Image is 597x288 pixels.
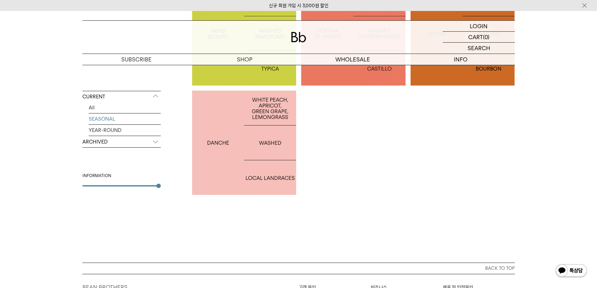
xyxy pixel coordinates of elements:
[192,91,296,195] a: 에티오피아 단체ETHIOPIA DANCHE
[299,54,407,65] p: WHOLESALE
[82,263,515,274] button: BACK TO TOP
[555,264,588,279] img: 카카오톡 채널 1:1 채팅 버튼
[443,32,515,43] a: CART (0)
[443,21,515,32] a: LOGIN
[291,32,306,42] img: 로고
[468,43,490,54] p: SEARCH
[82,54,191,65] a: SUBSCRIBE
[89,102,161,113] a: All
[82,91,161,102] p: CURRENT
[89,125,161,136] a: YEAR-ROUND
[470,21,488,31] p: LOGIN
[82,173,161,179] div: INFORMATION
[468,32,483,42] p: CART
[191,54,299,65] a: SHOP
[407,54,515,65] p: INFO
[82,136,161,148] p: ARCHIVED
[89,113,161,124] a: SEASONAL
[269,3,328,8] a: 신규 회원 가입 시 3,000원 할인
[483,32,490,42] p: (0)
